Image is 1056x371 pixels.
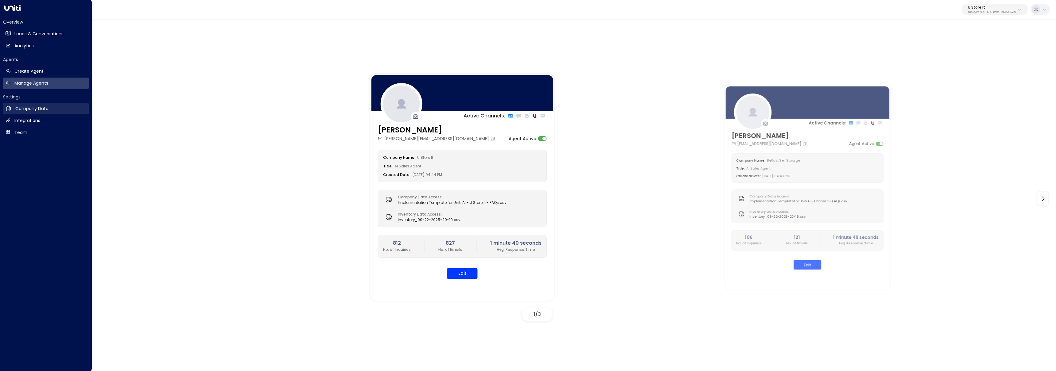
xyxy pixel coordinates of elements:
span: AI Sales Agent [394,163,421,169]
button: Copy [491,136,497,141]
label: Agent Active [509,136,536,142]
h2: 106 [736,234,761,241]
a: Analytics [3,40,89,52]
span: 1 [534,311,535,318]
div: / [522,308,553,321]
p: No. of Inquiries [383,247,411,252]
h2: Overview [3,19,89,25]
a: Company Data [3,103,89,114]
label: Company Data Access: [398,194,503,200]
h2: 827 [438,239,462,247]
label: Title: [736,166,745,170]
a: Manage Agents [3,78,89,89]
h2: Settings [3,94,89,100]
span: U Store It [417,155,433,160]
span: 3 [538,311,541,318]
button: U Store It58c4b32c-92b1-4356-be9b-1247e2c02228 [962,4,1028,15]
label: Title: [383,163,393,169]
div: [PERSON_NAME][EMAIL_ADDRESS][DOMAIN_NAME] [378,136,497,142]
span: [DATE] 04:48 PM [763,174,789,178]
label: Inventory Data Access: [750,209,803,214]
h2: 1 minute 40 seconds [490,239,542,247]
h2: Company Data [15,105,49,112]
h2: 1 minute 49 seconds [833,234,879,241]
span: Belfast Self Storage [767,158,800,163]
button: Edit [794,260,821,270]
span: inventory_09-22-2025-20-10.csv [398,217,460,223]
p: U Store It [968,6,1016,9]
a: Create Agent [3,66,89,77]
h2: Integrations [14,117,40,124]
label: Created Date: [383,172,410,177]
span: Implementation Template for Uniti AI - U Store It - FAQs.csv [750,198,848,203]
a: Integrations [3,115,89,126]
a: Team [3,127,89,138]
button: Edit [447,268,478,279]
label: Company Data Access: [750,193,845,198]
h2: Team [14,129,27,136]
h3: [PERSON_NAME] [732,131,808,140]
p: No. of Emails [438,247,462,252]
h2: Analytics [14,43,34,49]
span: AI Sales Agent [747,166,771,170]
p: No. of Emails [786,241,808,246]
h2: 121 [786,234,808,241]
label: Created Date: [736,174,761,178]
label: Inventory Data Access: [398,212,457,217]
p: Active Channels: [464,112,505,120]
label: Company Name: [383,155,415,160]
h3: [PERSON_NAME] [378,124,497,136]
div: [EMAIL_ADDRESS][DOMAIN_NAME] [732,140,808,146]
button: Copy [802,141,808,146]
a: Leads & Conversations [3,28,89,40]
p: Avg. Response Time [833,241,879,246]
p: No. of Inquiries [736,241,761,246]
h2: Manage Agents [14,80,48,86]
h2: Agents [3,56,89,63]
label: Agent Active [849,140,874,146]
p: Active Channels: [809,120,846,126]
p: 58c4b32c-92b1-4356-be9b-1247e2c02228 [968,11,1016,13]
h2: 812 [383,239,411,247]
p: Avg. Response Time [490,247,542,252]
label: Company Name: [736,158,765,163]
h2: Leads & Conversations [14,31,64,37]
span: inventory_09-22-2025-20-15.csv [750,214,806,219]
span: Implementation Template for Uniti AI - U Store It - FAQs.csv [398,200,507,205]
h2: Create Agent [14,68,44,75]
span: [DATE] 04:44 PM [412,172,442,177]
